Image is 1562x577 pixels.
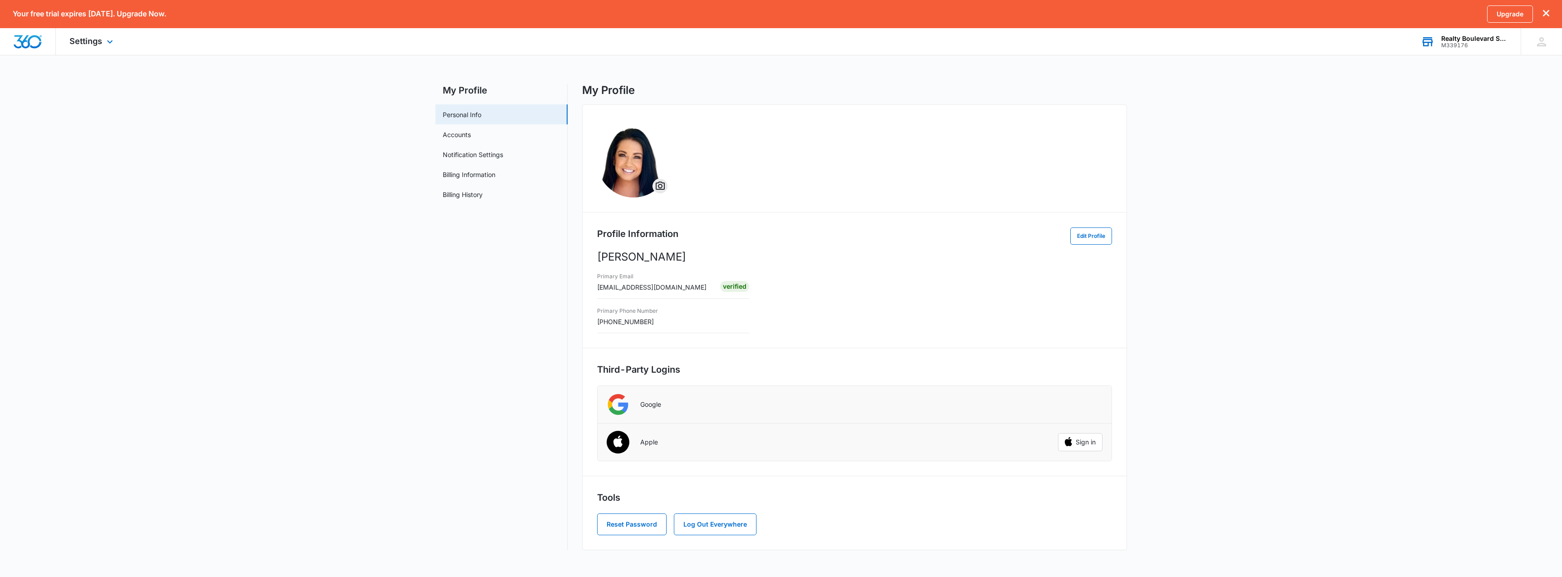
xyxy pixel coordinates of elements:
[597,125,670,197] img: Amber Fuller-Mcdade
[13,10,166,18] p: Your free trial expires [DATE]. Upgrade Now.
[597,272,707,281] h3: Primary Email
[720,281,749,292] div: Verified
[582,84,635,97] h1: My Profile
[597,305,658,326] div: [PHONE_NUMBER]
[69,36,102,46] span: Settings
[443,110,481,119] a: Personal Info
[597,513,667,535] button: Reset Password
[597,307,658,315] h3: Primary Phone Number
[653,179,667,193] button: Overflow Menu
[640,438,658,446] p: Apple
[1441,42,1508,49] div: account id
[597,249,1112,265] p: [PERSON_NAME]
[1058,433,1102,451] button: Sign in
[597,363,1112,376] h2: Third-Party Logins
[443,150,503,159] a: Notification Settings
[601,426,635,460] img: Apple
[597,283,707,291] span: [EMAIL_ADDRESS][DOMAIN_NAME]
[1487,5,1533,23] a: Upgrade
[435,84,568,97] h2: My Profile
[443,170,495,179] a: Billing Information
[674,513,756,535] button: Log Out Everywhere
[597,125,670,197] span: Amber Fuller-McdadeOverflow Menu
[1543,10,1549,18] button: dismiss this dialog
[597,227,678,241] h2: Profile Information
[443,190,483,199] a: Billing History
[1070,227,1112,245] button: Edit Profile
[607,393,629,416] img: Google
[597,491,1112,504] h2: Tools
[984,395,1107,414] iframe: Sign in with Google Button
[443,130,471,139] a: Accounts
[1441,35,1508,42] div: account name
[56,28,129,55] div: Settings
[640,400,661,409] p: Google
